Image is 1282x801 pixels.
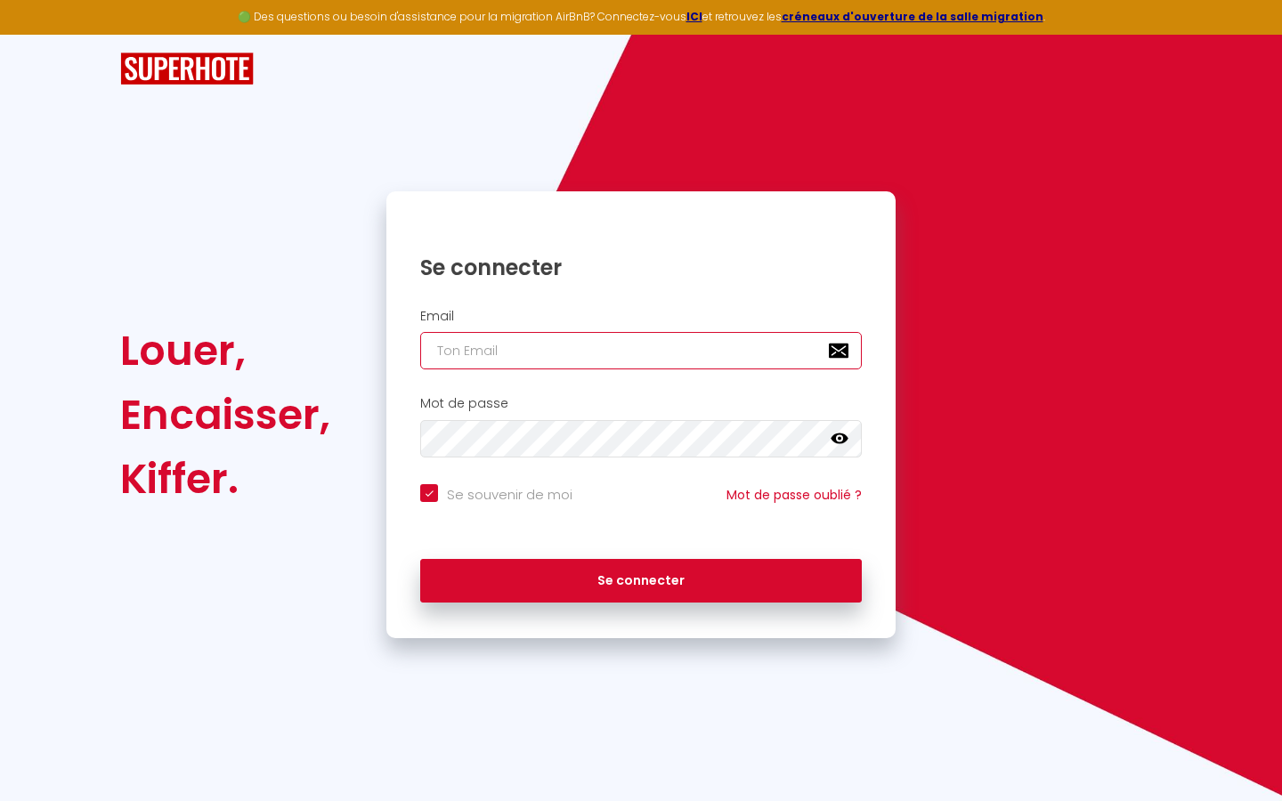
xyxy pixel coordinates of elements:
[726,486,862,504] a: Mot de passe oublié ?
[120,447,330,511] div: Kiffer.
[120,319,330,383] div: Louer,
[120,53,254,85] img: SuperHote logo
[420,396,862,411] h2: Mot de passe
[14,7,68,61] button: Ouvrir le widget de chat LiveChat
[420,254,862,281] h1: Se connecter
[120,383,330,447] div: Encaisser,
[420,332,862,369] input: Ton Email
[686,9,702,24] a: ICI
[420,559,862,603] button: Se connecter
[420,309,862,324] h2: Email
[782,9,1043,24] a: créneaux d'ouverture de la salle migration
